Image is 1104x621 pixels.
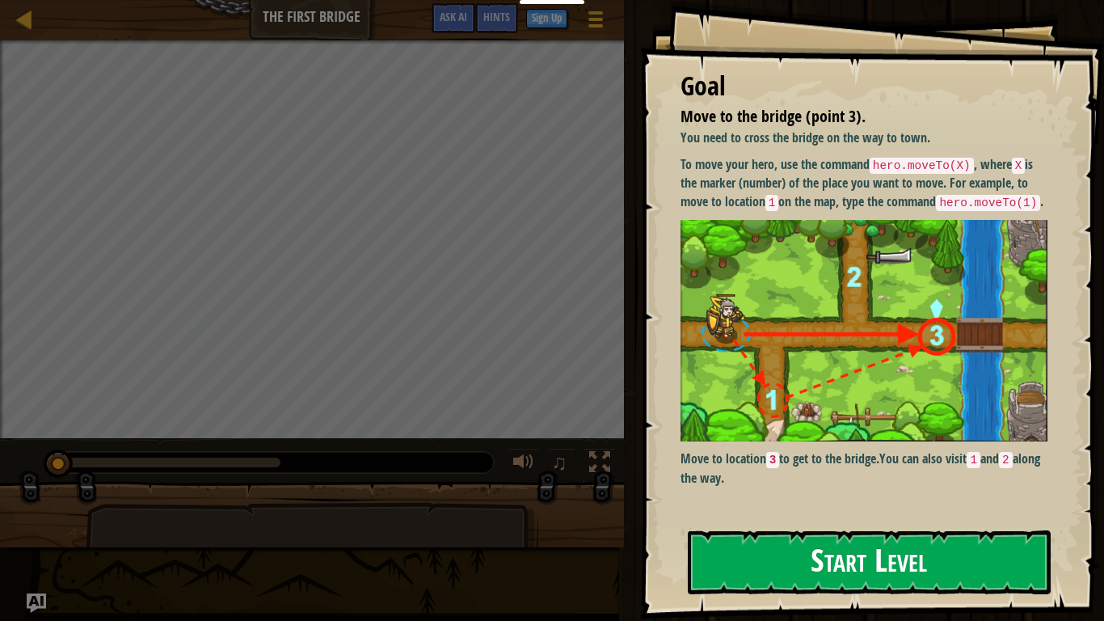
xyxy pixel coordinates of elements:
p: To move your hero, use the command , where is the marker (number) of the place you want to move. ... [681,155,1047,212]
code: 3 [766,452,780,468]
button: Adjust volume [508,448,540,481]
span: Move to the bridge (point 3). [681,105,866,127]
button: Sign Up [526,9,567,28]
code: 1 [765,195,779,211]
code: hero.moveTo(X) [870,158,974,174]
img: M7l1b [681,220,1047,442]
span: Hints [483,9,510,24]
span: ♫ [551,450,567,475]
button: ♫ [548,448,575,481]
code: hero.moveTo(1) [936,195,1040,211]
span: Ask AI [440,9,467,24]
code: 2 [999,452,1013,468]
div: Goal [681,68,1047,105]
code: 1 [967,452,980,468]
p: You need to cross the bridge on the way to town. [681,129,1047,147]
button: Ask AI [432,3,475,33]
button: Start Level [688,530,1051,594]
li: Move to the bridge (point 3). [660,105,1043,129]
strong: Move to location to get to the bridge. [681,450,880,467]
button: Show game menu [575,3,616,41]
button: Ask AI [27,594,46,613]
button: Toggle fullscreen [584,448,616,481]
p: You can also visit and along the way. [681,450,1047,487]
code: X [1012,158,1026,174]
